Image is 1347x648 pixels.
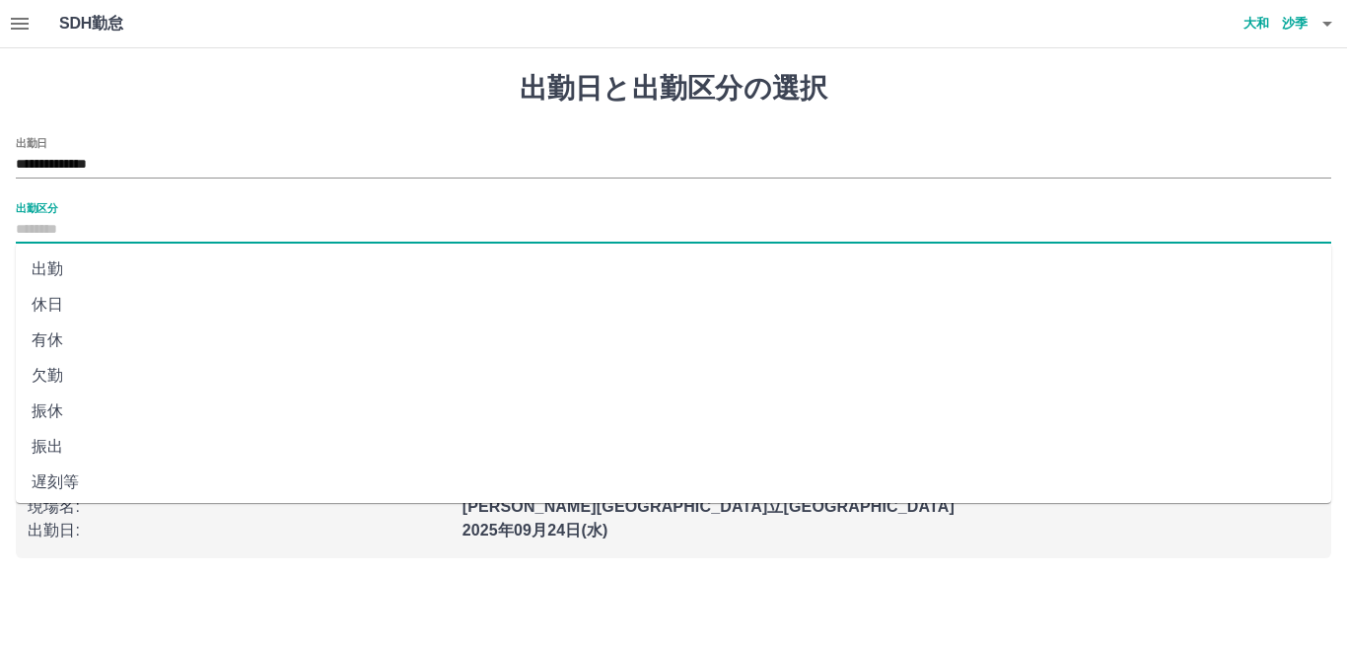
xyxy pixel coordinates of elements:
[462,522,608,539] b: 2025年09月24日(水)
[16,135,47,150] label: 出勤日
[16,287,1331,323] li: 休日
[16,358,1331,394] li: 欠勤
[16,323,1331,358] li: 有休
[16,72,1331,106] h1: 出勤日と出勤区分の選択
[16,429,1331,465] li: 振出
[16,252,1331,287] li: 出勤
[16,394,1331,429] li: 振休
[16,465,1331,500] li: 遅刻等
[28,519,451,542] p: 出勤日 :
[16,500,1331,536] li: 休業
[16,200,57,215] label: 出勤区分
